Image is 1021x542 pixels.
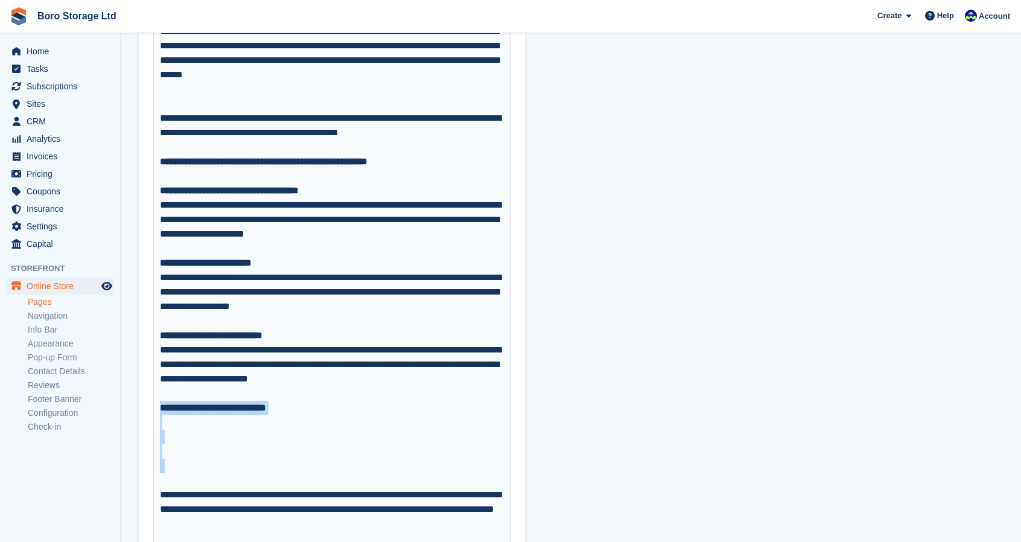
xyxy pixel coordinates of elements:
a: Preview store [100,279,114,293]
a: Info Bar [28,324,114,336]
span: Sites [27,95,99,112]
a: menu [6,43,114,60]
a: menu [6,183,114,200]
a: menu [6,165,114,182]
span: Help [937,10,954,22]
span: Coupons [27,183,99,200]
span: Analytics [27,130,99,147]
a: menu [6,78,114,95]
a: Footer Banner [28,394,114,405]
a: Check-in [28,421,114,433]
span: Capital [27,235,99,252]
span: Home [27,43,99,60]
a: Pages [28,296,114,308]
span: Pricing [27,165,99,182]
span: Insurance [27,200,99,217]
img: stora-icon-8386f47178a22dfd0bd8f6a31ec36ba5ce8667c1dd55bd0f319d3a0aa187defe.svg [10,7,28,25]
span: CRM [27,113,99,130]
span: Online Store [27,278,99,295]
a: Boro Storage Ltd [33,6,121,26]
span: Tasks [27,60,99,77]
a: Reviews [28,380,114,391]
a: menu [6,235,114,252]
span: Settings [27,218,99,235]
span: Storefront [11,263,120,275]
a: Appearance [28,338,114,349]
a: menu [6,113,114,130]
a: menu [6,218,114,235]
a: Contact Details [28,366,114,377]
a: Configuration [28,407,114,419]
a: menu [6,148,114,165]
a: menu [6,95,114,112]
a: menu [6,130,114,147]
span: Create [877,10,902,22]
a: Pop-up Form [28,352,114,363]
img: Tobie Hillier [965,10,977,22]
a: menu [6,200,114,217]
a: Navigation [28,310,114,322]
a: menu [6,278,114,295]
span: Subscriptions [27,78,99,95]
span: Invoices [27,148,99,165]
a: menu [6,60,114,77]
span: Account [979,10,1010,22]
